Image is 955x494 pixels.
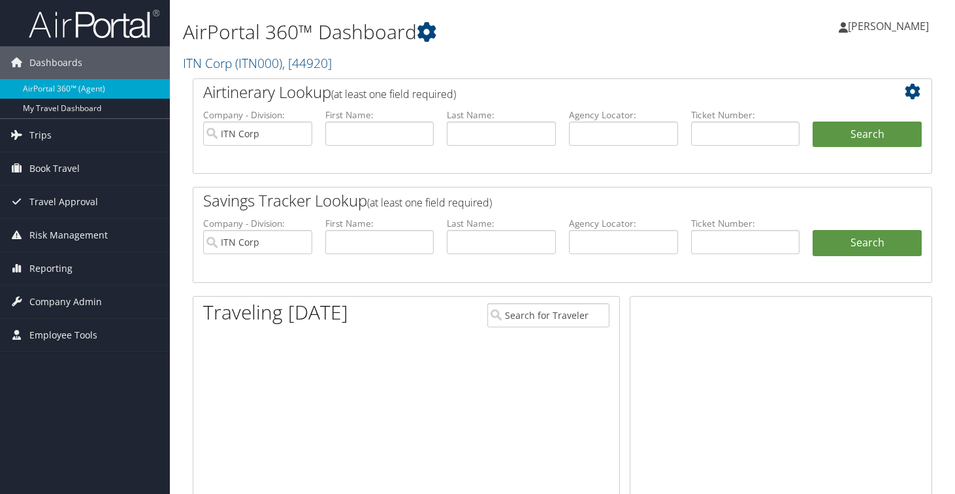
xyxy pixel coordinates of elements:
a: [PERSON_NAME] [839,7,942,46]
span: ( ITN000 ) [235,54,282,72]
span: Travel Approval [29,186,98,218]
span: Dashboards [29,46,82,79]
input: search accounts [203,230,312,254]
label: Ticket Number: [691,217,800,230]
label: Ticket Number: [691,108,800,122]
span: , [ 44920 ] [282,54,332,72]
h1: AirPortal 360™ Dashboard [183,18,689,46]
h2: Airtinerary Lookup [203,81,860,103]
label: Agency Locator: [569,108,678,122]
span: [PERSON_NAME] [848,19,929,33]
button: Search [813,122,922,148]
span: Company Admin [29,286,102,318]
span: Risk Management [29,219,108,252]
label: Last Name: [447,217,556,230]
span: Trips [29,119,52,152]
a: ITN Corp [183,54,332,72]
label: First Name: [325,108,434,122]
span: Reporting [29,252,73,285]
span: Book Travel [29,152,80,185]
span: Employee Tools [29,319,97,352]
img: airportal-logo.png [29,8,159,39]
span: (at least one field required) [331,87,456,101]
label: Last Name: [447,108,556,122]
h1: Traveling [DATE] [203,299,348,326]
a: Search [813,230,922,256]
h2: Savings Tracker Lookup [203,189,860,212]
label: First Name: [325,217,434,230]
label: Company - Division: [203,108,312,122]
input: Search for Traveler [487,303,609,327]
label: Company - Division: [203,217,312,230]
label: Agency Locator: [569,217,678,230]
span: (at least one field required) [367,195,492,210]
